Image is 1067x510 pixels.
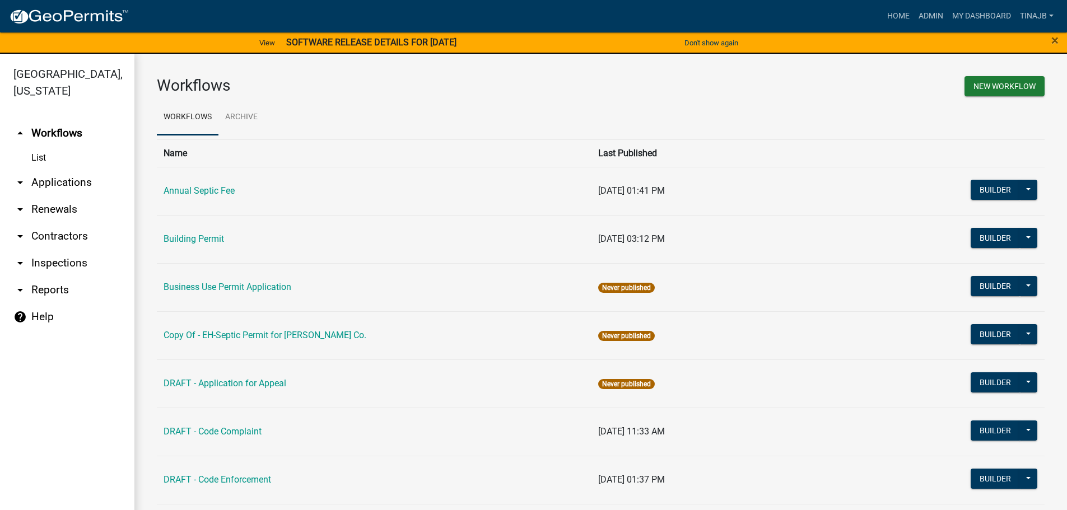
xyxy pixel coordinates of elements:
th: Last Published [591,139,881,167]
a: Home [883,6,914,27]
a: Annual Septic Fee [164,185,235,196]
h3: Workflows [157,76,593,95]
a: Building Permit [164,233,224,244]
span: [DATE] 01:41 PM [598,185,665,196]
span: × [1051,32,1059,48]
button: New Workflow [965,76,1045,96]
button: Builder [971,276,1020,296]
button: Builder [971,420,1020,441]
i: arrow_drop_up [13,127,27,140]
i: arrow_drop_down [13,203,27,216]
i: help [13,310,27,324]
button: Builder [971,324,1020,344]
i: arrow_drop_down [13,256,27,270]
a: DRAFT - Application for Appeal [164,378,286,389]
span: Never published [598,331,655,341]
a: Admin [914,6,948,27]
a: Copy Of - EH-Septic Permit for [PERSON_NAME] Co. [164,330,366,340]
i: arrow_drop_down [13,283,27,297]
button: Don't show again [680,34,743,52]
span: Never published [598,283,655,293]
button: Close [1051,34,1059,47]
span: [DATE] 11:33 AM [598,426,665,437]
a: DRAFT - Code Complaint [164,426,262,437]
span: [DATE] 01:37 PM [598,474,665,485]
a: Business Use Permit Application [164,282,291,292]
button: Builder [971,469,1020,489]
a: DRAFT - Code Enforcement [164,474,271,485]
span: [DATE] 03:12 PM [598,233,665,244]
a: Tinajb [1015,6,1058,27]
strong: SOFTWARE RELEASE DETAILS FOR [DATE] [286,37,456,48]
i: arrow_drop_down [13,230,27,243]
th: Name [157,139,591,167]
button: Builder [971,372,1020,392]
i: arrow_drop_down [13,176,27,189]
a: Archive [218,100,264,135]
button: Builder [971,228,1020,248]
span: Never published [598,379,655,389]
a: View [255,34,279,52]
button: Builder [971,180,1020,200]
a: My Dashboard [948,6,1015,27]
a: Workflows [157,100,218,135]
